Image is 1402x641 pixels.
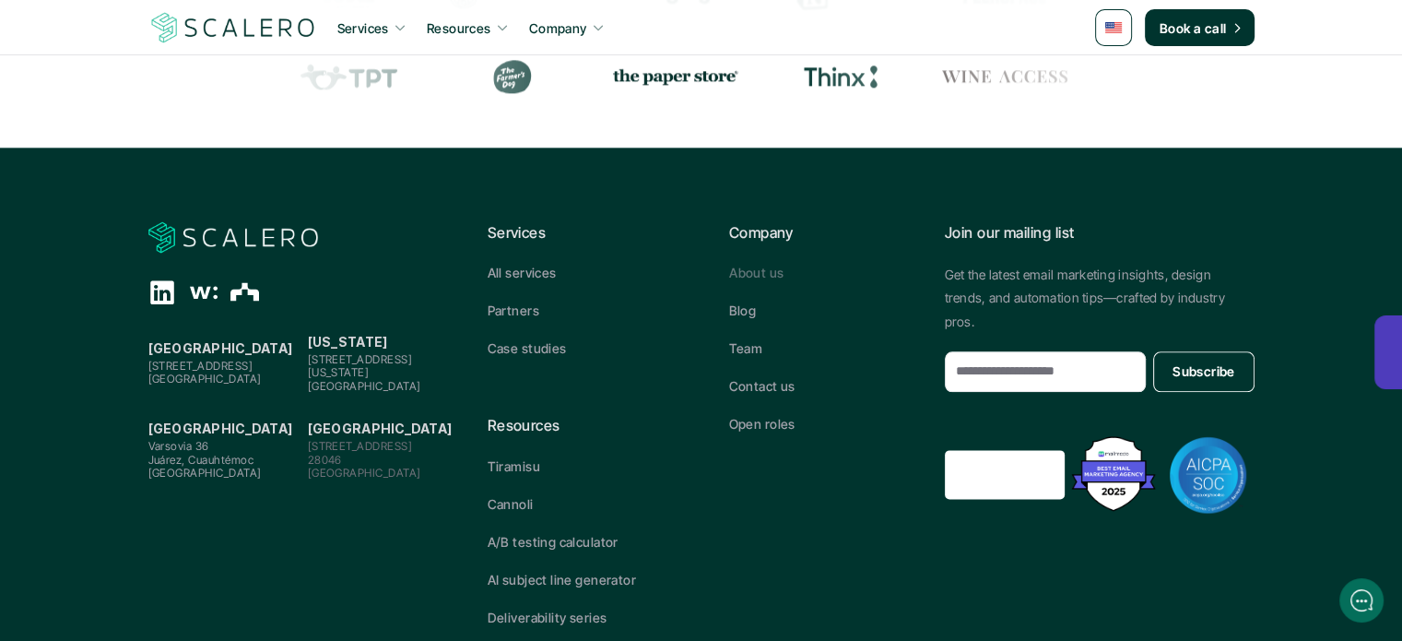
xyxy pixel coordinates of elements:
[449,60,576,93] div: The Farmer's Dog
[148,11,318,44] a: Scalero company logo
[1067,432,1160,516] img: Best Email Marketing Agency 2025 - Recognized by Mailmodo
[28,89,341,119] h1: Hi! Welcome to Scalero.
[777,60,904,93] div: Thinx
[148,453,254,467] span: Juárez, Cuauhtémoc
[1153,351,1254,392] button: Subscribe
[488,263,557,282] p: All services
[729,263,783,282] p: About us
[488,532,619,552] p: A/B testing calculator
[729,414,915,433] a: Open roles
[119,255,221,270] span: New conversation
[488,338,567,358] p: Case studies
[28,123,341,211] h2: Let us know if we can help with lifecycle marketing.
[337,18,389,38] p: Services
[148,372,262,386] span: [GEOGRAPHIC_DATA]
[729,414,795,433] p: Open roles
[148,421,293,436] strong: [GEOGRAPHIC_DATA]
[148,220,318,255] img: Scalero company logo for dark backgrounds
[729,221,915,245] p: Company
[488,301,539,320] p: Partners
[1160,18,1227,38] p: Book a call
[1170,436,1247,514] img: AICPA SOC badge
[148,221,318,255] a: Scalero company logo for dark backgrounds
[1105,60,1232,93] div: Prose
[488,608,674,627] a: Deliverability series
[148,359,253,373] span: [STREET_ADDRESS]
[1172,362,1235,381] p: Subscribe
[285,60,412,93] div: Teachers Pay Teachers
[488,301,674,320] a: Partners
[488,457,674,476] a: Tiramisu
[148,466,262,480] span: [GEOGRAPHIC_DATA]
[729,301,757,320] p: Blog
[308,334,388,350] strong: [US_STATE]
[1339,578,1384,623] iframe: gist-messenger-bubble-iframe
[488,532,674,552] a: A/B testing calculator
[945,221,1255,245] p: Join our mailing list
[488,570,674,589] a: AI subject line generator
[729,376,795,396] p: Contact us
[729,263,915,282] a: About us
[308,352,413,366] span: [STREET_ADDRESS]
[308,440,458,480] p: [STREET_ADDRESS] 28046 [GEOGRAPHIC_DATA]
[148,279,176,306] div: Linkedin
[488,221,674,245] p: Services
[941,60,1068,93] div: Wine Access
[613,65,740,88] img: the paper store
[529,18,587,38] p: Company
[945,263,1255,333] p: Get the latest email marketing insights, design trends, and automation tips—crafted by industry p...
[190,279,218,306] div: Wellfound
[148,439,209,453] span: Varsovia 36
[729,376,915,396] a: Contact us
[729,338,763,358] p: Team
[729,301,915,320] a: Blog
[488,457,540,476] p: Tiramisu
[488,338,674,358] a: Case studies
[154,522,233,534] span: We run on Gist
[488,414,674,438] p: Resources
[729,338,915,358] a: Team
[148,10,318,45] img: Scalero company logo
[488,608,607,627] p: Deliverability series
[488,494,674,514] a: Cannoli
[29,244,340,281] button: New conversation
[488,570,637,589] p: AI subject line generator
[488,494,534,514] p: Cannoli
[1145,9,1255,46] a: Book a call
[148,340,293,356] strong: [GEOGRAPHIC_DATA]
[308,421,453,436] strong: [GEOGRAPHIC_DATA]
[308,365,421,392] span: [US_STATE][GEOGRAPHIC_DATA]
[427,18,491,38] p: Resources
[488,263,674,282] a: All services
[231,278,260,306] div: The Org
